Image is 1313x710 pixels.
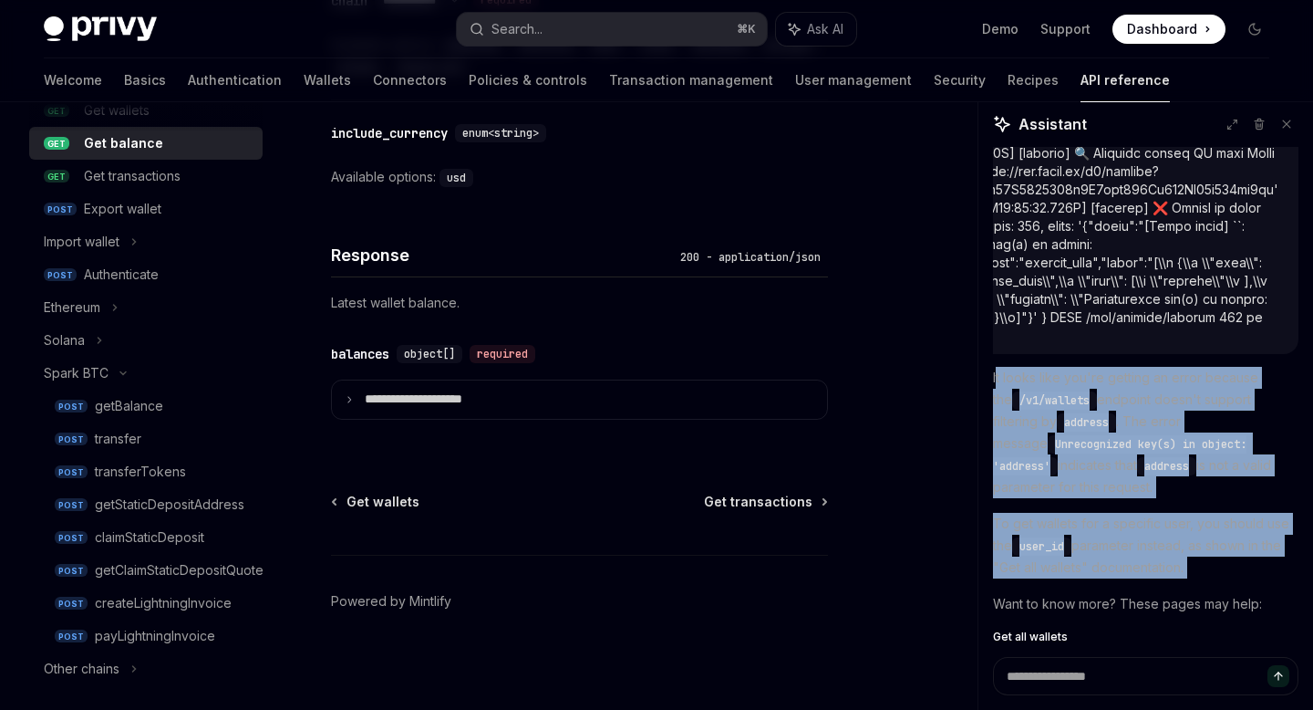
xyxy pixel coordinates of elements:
a: POSTgetBalance [29,390,263,423]
a: POSTtransferTokens [29,455,263,488]
p: Latest wallet balance. [331,292,828,314]
div: payLightningInvoice [95,625,215,647]
div: 200 - application/json [673,248,828,266]
p: Want to know more? These pages may help: [993,593,1298,615]
a: Get all wallets [993,630,1298,644]
div: getStaticDepositAddress [95,494,244,516]
span: POST [55,564,88,578]
span: address [1064,415,1109,430]
div: Get balance [84,132,163,154]
button: Send message [1267,665,1289,687]
img: dark logo [44,16,157,42]
a: POSTgetStaticDepositAddress [29,488,263,521]
a: Connectors [373,58,447,102]
span: Get wallets [346,493,419,511]
a: Recipes [1008,58,1059,102]
a: Demo [982,20,1018,38]
a: GETGet transactions [29,160,263,193]
a: Authentication [188,58,282,102]
a: POSTExport wallet [29,193,263,225]
span: Unrecognized key(s) in object: 'address' [993,437,1246,474]
span: enum<string> [462,126,539,141]
span: ⌘ K [737,22,756,37]
span: POST [44,203,77,216]
a: POSTgetClaimStaticDepositQuote [29,554,263,587]
div: transferTokens [95,461,186,483]
div: transfer [95,428,141,450]
div: Available options: [331,166,828,188]
span: POST [55,597,88,611]
a: POSTclaimStaticDeposit [29,521,263,554]
a: Dashboard [1112,15,1225,44]
code: usd [439,169,473,187]
div: balances [331,345,389,363]
span: POST [55,400,88,413]
button: Ask AI [776,13,856,46]
span: POST [55,531,88,545]
div: getBalance [95,395,163,417]
span: user_id [1019,539,1064,554]
div: include_currency [331,124,448,142]
a: GETGet balance [29,127,263,160]
a: API reference [1080,58,1170,102]
p: To get wallets for a specific user, you should use the parameter instead, as shown in the "Get al... [993,513,1298,579]
button: Toggle dark mode [1240,15,1269,44]
span: POST [44,268,77,282]
span: POST [55,433,88,446]
a: Basics [124,58,166,102]
span: /v1/wallets [1019,393,1090,408]
span: Dashboard [1127,20,1197,38]
a: Get wallets [333,493,419,511]
button: Search...⌘K [457,13,766,46]
span: Assistant [1018,113,1087,135]
span: address [1144,459,1189,474]
a: POSTpayLightningInvoice [29,620,263,653]
span: POST [55,498,88,512]
span: POST [55,465,88,479]
div: Import wallet [44,231,119,253]
div: Search... [491,18,543,40]
div: getClaimStaticDepositQuote [95,559,264,581]
span: object[] [404,347,455,361]
span: POST [55,630,88,643]
a: Policies & controls [469,58,587,102]
a: Wallets [304,58,351,102]
div: Authenticate [84,264,159,286]
div: Export wallet [84,198,161,220]
p: It looks like you're getting an error because the endpoint doesn't support filtering by . The err... [993,367,1298,498]
a: POSTcreateLightningInvoice [29,587,263,620]
a: Support [1040,20,1091,38]
div: claimStaticDeposit [95,527,204,548]
a: User management [795,58,912,102]
a: POSTAuthenticate [29,258,263,291]
span: Get transactions [704,493,812,511]
a: Powered by Mintlify [331,592,451,611]
span: GET [44,170,69,183]
h4: Response [331,243,673,267]
span: GET [44,137,69,151]
a: Welcome [44,58,102,102]
div: Spark BTC [44,362,109,384]
div: createLightningInvoice [95,592,232,614]
div: Get transactions [84,165,181,187]
a: Security [934,58,986,102]
div: Solana [44,329,85,351]
div: Other chains [44,658,119,680]
a: POSTtransfer [29,423,263,455]
a: Transaction management [609,58,773,102]
span: Get all wallets [993,630,1068,644]
div: required [470,345,535,363]
span: Ask AI [807,20,843,38]
a: Get transactions [704,493,826,511]
div: Ethereum [44,297,100,318]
